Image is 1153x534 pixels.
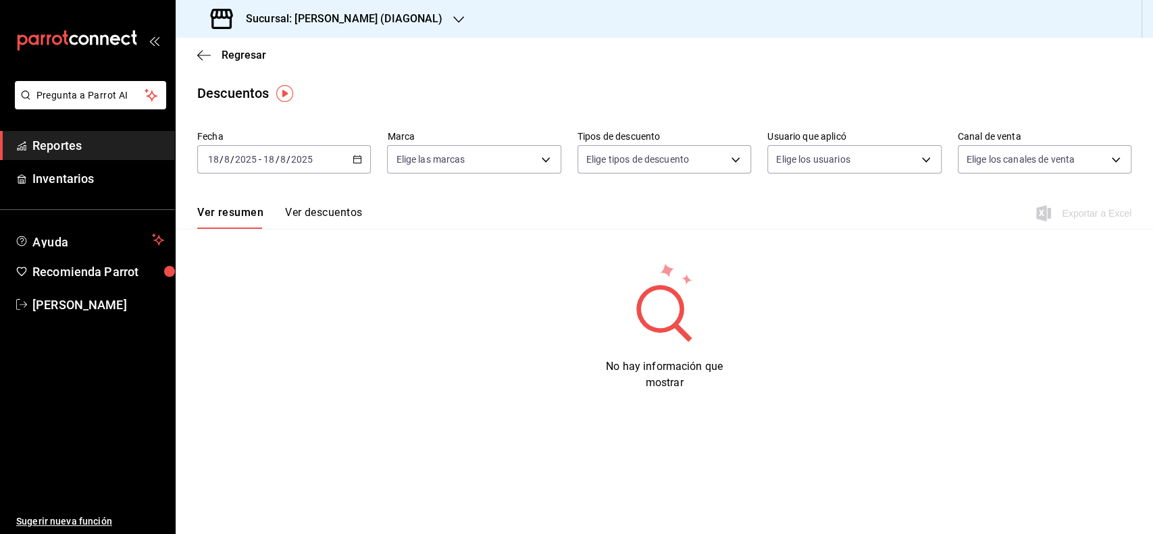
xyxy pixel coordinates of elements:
[387,132,561,141] label: Marca
[290,154,313,165] input: ----
[280,154,286,165] input: --
[32,169,164,188] span: Inventarios
[606,360,723,389] span: No hay información que mostrar
[36,88,145,103] span: Pregunta a Parrot AI
[235,11,442,27] h3: Sucursal: [PERSON_NAME] (DIAGONAL)
[32,296,164,314] span: [PERSON_NAME]
[230,154,234,165] span: /
[967,153,1075,166] span: Elige los canales de venta
[220,154,224,165] span: /
[32,232,147,248] span: Ayuda
[197,49,266,61] button: Regresar
[285,206,362,229] button: Ver descuentos
[32,136,164,155] span: Reportes
[958,132,1131,141] label: Canal de venta
[224,154,230,165] input: --
[149,35,159,46] button: open_drawer_menu
[578,132,751,141] label: Tipos de descuento
[275,154,279,165] span: /
[263,154,275,165] input: --
[32,263,164,281] span: Recomienda Parrot
[197,206,362,229] div: navigation tabs
[767,132,941,141] label: Usuario que aplicó
[259,154,261,165] span: -
[222,49,266,61] span: Regresar
[776,153,850,166] span: Elige los usuarios
[197,132,371,141] label: Fecha
[15,81,166,109] button: Pregunta a Parrot AI
[396,153,465,166] span: Elige las marcas
[16,514,164,529] span: Sugerir nueva función
[276,85,293,102] img: Tooltip marker
[197,83,269,103] div: Descuentos
[197,206,263,229] button: Ver resumen
[286,154,290,165] span: /
[586,153,689,166] span: Elige tipos de descuento
[207,154,220,165] input: --
[234,154,257,165] input: ----
[9,98,166,112] a: Pregunta a Parrot AI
